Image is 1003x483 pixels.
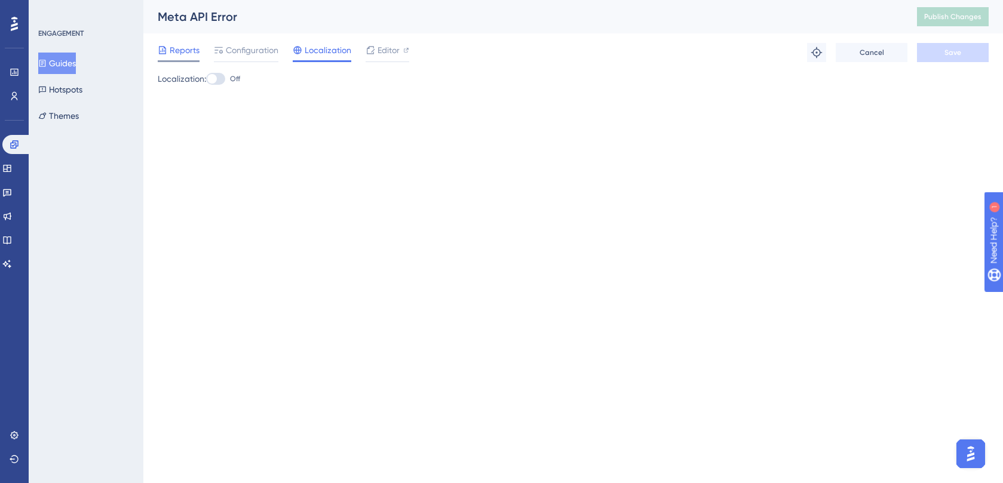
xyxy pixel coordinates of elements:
[158,8,887,25] div: Meta API Error
[226,43,278,57] span: Configuration
[38,53,76,74] button: Guides
[170,43,200,57] span: Reports
[305,43,351,57] span: Localization
[917,7,989,26] button: Publish Changes
[158,72,989,86] div: Localization:
[230,74,240,84] span: Off
[83,6,87,16] div: 1
[38,29,84,38] div: ENGAGEMENT
[944,48,961,57] span: Save
[378,43,400,57] span: Editor
[917,43,989,62] button: Save
[836,43,907,62] button: Cancel
[924,12,981,21] span: Publish Changes
[38,79,82,100] button: Hotspots
[953,436,989,472] iframe: UserGuiding AI Assistant Launcher
[860,48,884,57] span: Cancel
[28,3,75,17] span: Need Help?
[38,105,79,127] button: Themes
